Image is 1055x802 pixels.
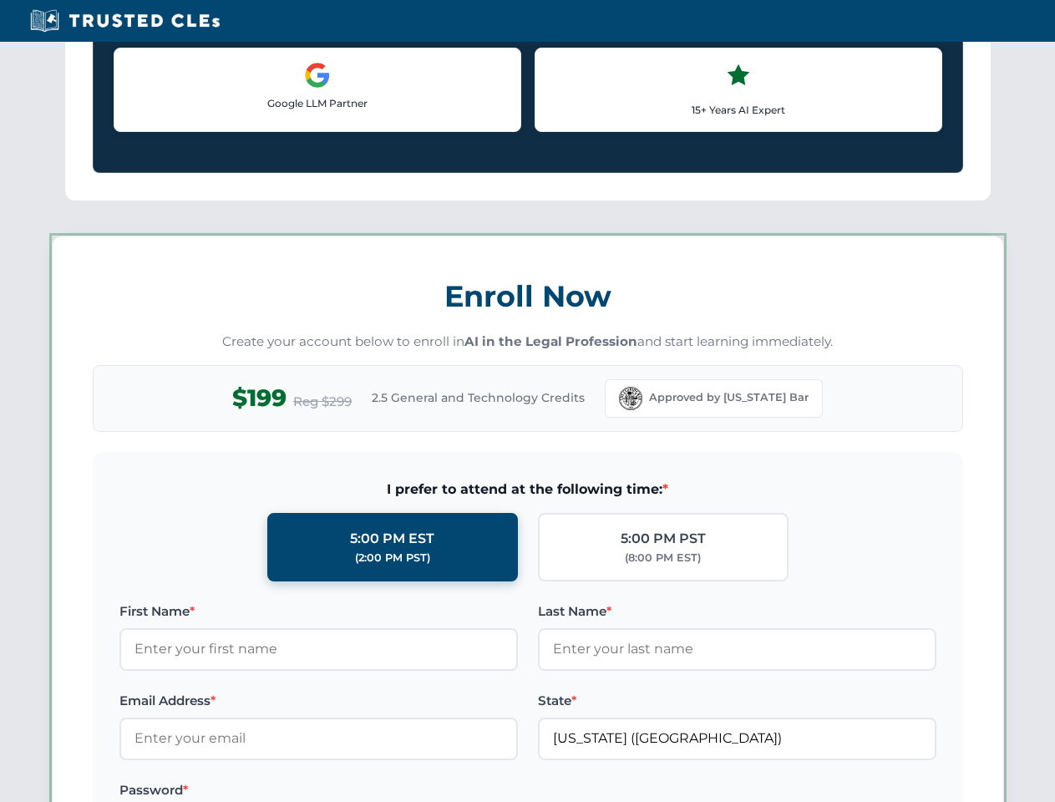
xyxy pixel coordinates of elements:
span: Reg $299 [293,392,352,412]
input: Enter your last name [538,628,936,670]
label: Password [119,780,518,800]
p: 15+ Years AI Expert [549,102,928,118]
img: Trusted CLEs [25,8,225,33]
input: Enter your first name [119,628,518,670]
h3: Enroll Now [93,270,963,322]
div: (2:00 PM PST) [355,550,430,566]
span: 2.5 General and Technology Credits [372,388,585,407]
div: (8:00 PM EST) [625,550,701,566]
label: Email Address [119,691,518,711]
img: Google [304,62,331,89]
span: Approved by [US_STATE] Bar [649,389,809,406]
label: State [538,691,936,711]
strong: AI in the Legal Profession [464,333,637,349]
div: 5:00 PM EST [350,528,434,550]
p: Create your account below to enroll in and start learning immediately. [93,332,963,352]
label: First Name [119,601,518,622]
span: I prefer to attend at the following time: [119,479,936,500]
input: Enter your email [119,718,518,759]
label: Last Name [538,601,936,622]
span: $199 [232,379,287,417]
div: 5:00 PM PST [621,528,706,550]
img: Florida Bar [619,387,642,410]
p: Google LLM Partner [128,95,507,111]
input: Florida (FL) [538,718,936,759]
